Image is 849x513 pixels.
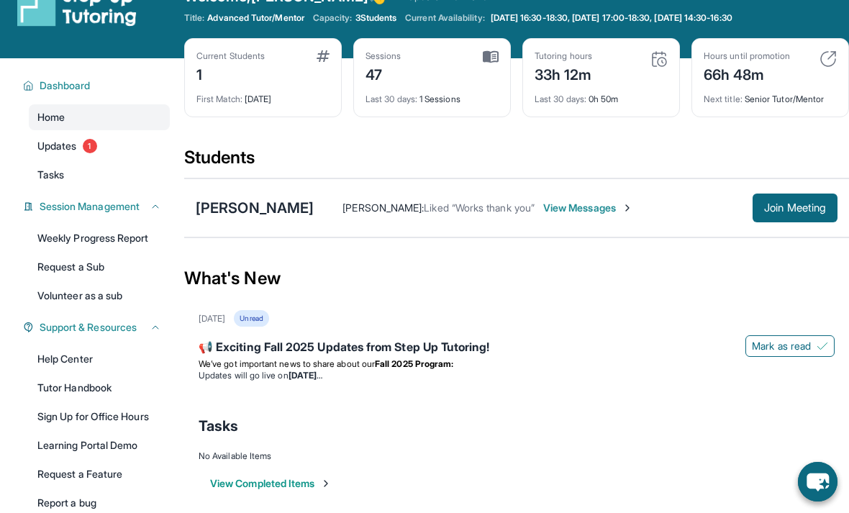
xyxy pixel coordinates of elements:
[313,12,353,24] span: Capacity:
[34,78,161,93] button: Dashboard
[199,313,225,324] div: [DATE]
[184,12,204,24] span: Title:
[37,110,65,124] span: Home
[29,254,170,280] a: Request a Sub
[29,225,170,251] a: Weekly Progress Report
[184,247,849,310] div: What's New
[488,12,735,24] a: [DATE] 16:30-18:30, [DATE] 17:00-18:30, [DATE] 14:30-16:30
[196,85,330,105] div: [DATE]
[184,146,849,178] div: Students
[29,375,170,401] a: Tutor Handbook
[199,370,835,381] li: Updates will go live on
[355,12,397,24] span: 3 Students
[199,338,835,358] div: 📢 Exciting Fall 2025 Updates from Step Up Tutoring!
[196,198,314,218] div: [PERSON_NAME]
[210,476,332,491] button: View Completed Items
[483,50,499,63] img: card
[196,50,265,62] div: Current Students
[622,202,633,214] img: Chevron-Right
[424,201,535,214] span: Liked “Works thank you”
[704,62,790,85] div: 66h 48m
[40,78,91,93] span: Dashboard
[196,94,242,104] span: First Match :
[745,335,835,357] button: Mark as read
[29,461,170,487] a: Request a Feature
[29,283,170,309] a: Volunteer as a sub
[29,104,170,130] a: Home
[491,12,732,24] span: [DATE] 16:30-18:30, [DATE] 17:00-18:30, [DATE] 14:30-16:30
[753,194,837,222] button: Join Meeting
[817,340,828,352] img: Mark as read
[37,168,64,182] span: Tasks
[29,346,170,372] a: Help Center
[29,162,170,188] a: Tasks
[535,94,586,104] span: Last 30 days :
[704,50,790,62] div: Hours until promotion
[199,358,375,369] span: We’ve got important news to share about our
[704,85,837,105] div: Senior Tutor/Mentor
[40,199,140,214] span: Session Management
[207,12,304,24] span: Advanced Tutor/Mentor
[543,201,633,215] span: View Messages
[342,201,424,214] span: [PERSON_NAME] :
[752,339,811,353] span: Mark as read
[196,62,265,85] div: 1
[40,320,137,335] span: Support & Resources
[34,320,161,335] button: Support & Resources
[366,62,401,85] div: 47
[34,199,161,214] button: Session Management
[37,139,77,153] span: Updates
[29,404,170,430] a: Sign Up for Office Hours
[234,310,268,327] div: Unread
[366,94,417,104] span: Last 30 days :
[29,133,170,159] a: Updates1
[650,50,668,68] img: card
[29,432,170,458] a: Learning Portal Demo
[317,50,330,62] img: card
[83,139,97,153] span: 1
[820,50,837,68] img: card
[375,358,453,369] strong: Fall 2025 Program:
[764,204,826,212] span: Join Meeting
[535,50,592,62] div: Tutoring hours
[199,450,835,462] div: No Available Items
[366,85,499,105] div: 1 Sessions
[798,462,837,501] button: chat-button
[405,12,484,24] span: Current Availability:
[366,50,401,62] div: Sessions
[535,62,592,85] div: 33h 12m
[199,416,238,436] span: Tasks
[704,94,743,104] span: Next title :
[535,85,668,105] div: 0h 50m
[289,370,322,381] strong: [DATE]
